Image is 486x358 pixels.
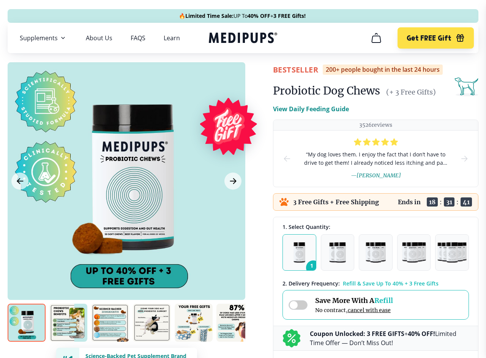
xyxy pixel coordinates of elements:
[306,260,320,275] span: 1
[440,198,442,206] span: :
[359,121,392,129] p: 3526 reviews
[273,104,349,114] p: View Daily Feeding Guide
[398,27,474,49] button: Get FREE Gift
[224,173,241,190] button: Next Image
[408,330,435,338] b: 40% OFF!
[366,242,386,263] img: Pack of 3 - Natural Dog Supplements
[444,197,454,207] span: 31
[310,330,404,338] b: Coupon Unlocked: 3 FREE GIFTS
[175,304,213,342] img: Probiotic Dog Chews | Natural Dog Supplements
[86,34,112,42] a: About Us
[304,150,448,167] span: “ My dog loves them. I enjoy the fact that I don’t have to drive to get them! I already noticed l...
[179,12,306,20] span: 🔥 UP To +
[282,131,292,187] button: prev-slide
[216,304,254,342] img: Probiotic Dog Chews | Natural Dog Supplements
[315,296,393,305] span: Save More With A
[49,304,87,342] img: Probiotic Dog Chews | Natural Dog Supplements
[293,242,305,263] img: Pack of 1 - Natural Dog Supplements
[11,173,28,190] button: Previous Image
[273,65,318,75] span: BestSeller
[348,307,391,314] span: cancel with ease
[315,307,393,314] span: No contract,
[293,198,379,206] p: 3 Free Gifts + Free Shipping
[460,131,469,187] button: next-slide
[273,84,380,98] h1: Probiotic Dog Chews
[343,280,439,287] span: Refill & Save Up To 40% + 3 Free Gifts
[386,88,436,96] span: (+ 3 Free Gifts)
[329,242,346,263] img: Pack of 2 - Natural Dog Supplements
[8,304,46,342] img: Probiotic Dog Chews | Natural Dog Supplements
[131,34,145,42] a: FAQS
[398,198,421,206] p: Ends in
[351,172,401,179] span: — [PERSON_NAME]
[456,198,459,206] span: :
[282,234,316,271] button: 1
[209,31,277,46] a: Medipups
[461,197,472,207] span: 41
[374,296,393,305] span: Refill
[402,242,426,263] img: Pack of 4 - Natural Dog Supplements
[407,34,451,43] span: Get FREE Gift
[367,29,385,47] button: cart
[323,65,443,75] div: 200+ people bought in the last 24 hours
[133,304,171,342] img: Probiotic Dog Chews | Natural Dog Supplements
[427,197,438,207] span: 18
[437,242,467,263] img: Pack of 5 - Natural Dog Supplements
[282,223,469,230] div: 1. Select Quantity:
[20,34,58,42] span: Supplements
[91,304,129,342] img: Probiotic Dog Chews | Natural Dog Supplements
[20,33,68,43] button: Supplements
[282,280,340,287] span: 2 . Delivery Frequency:
[310,329,469,347] p: + Limited Time Offer — Don’t Miss Out!
[164,34,180,42] a: Learn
